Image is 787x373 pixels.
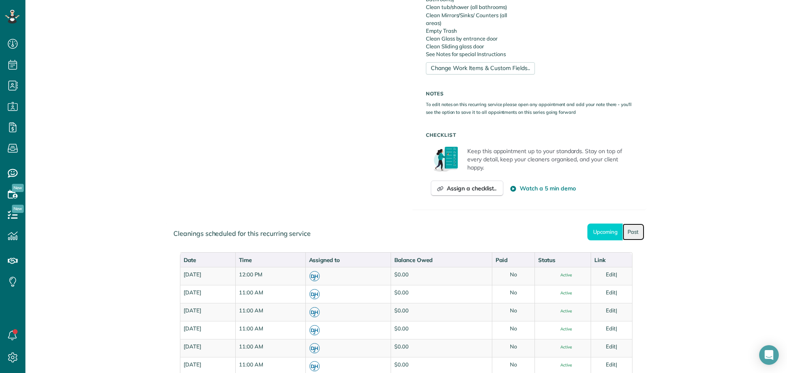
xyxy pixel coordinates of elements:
a: Edit [606,343,616,350]
small: 2 [310,347,319,355]
td: 12:00 PM [235,267,305,285]
li: Clean Sliding glass door [426,43,523,50]
div: Paid [496,256,531,264]
td: No [492,267,534,285]
td: $0.00 [391,267,492,285]
li: Clean Glass by entrance door [426,35,523,43]
small: 2 [310,275,319,283]
a: Edit [606,307,616,314]
span: Active [554,363,572,367]
td: No [492,321,534,339]
td: | [591,321,632,339]
span: DH [309,361,320,371]
td: $0.00 [391,303,492,321]
small: To edit notes on this recurring service please open any appointment and add your note there - you... [426,102,632,115]
a: Edit [606,271,616,278]
td: | [591,303,632,321]
div: Open Intercom Messenger [759,345,779,365]
li: Clean tub/shower (all bathrooms) [426,3,523,11]
div: Cleanings scheduled for this recurring service [167,222,646,245]
div: Balance Owed [394,256,489,264]
h5: Checklist [426,132,632,138]
td: [DATE] [180,303,235,321]
a: Upcoming [587,224,623,240]
td: | [591,339,632,357]
td: [DATE] [180,285,235,303]
td: $0.00 [391,339,492,357]
a: Edit [606,361,616,368]
td: $0.00 [391,321,492,339]
small: 2 [310,329,319,337]
td: No [492,303,534,321]
div: Assigned to [309,256,388,264]
td: 11:00 AM [235,285,305,303]
span: Active [554,309,572,313]
h5: Notes [426,91,632,96]
span: DH [309,289,320,299]
small: 2 [310,365,319,373]
td: No [492,339,534,357]
small: 2 [310,311,319,319]
td: | [591,285,632,303]
td: $0.00 [391,285,492,303]
span: Active [554,291,572,295]
span: DH [309,325,320,335]
li: See Notes for special Instructions [426,50,523,58]
span: DH [309,271,320,281]
a: Change Work Items & Custom Fields.. [426,62,535,75]
span: DH [309,343,320,353]
td: 11:00 AM [235,321,305,339]
td: [DATE] [180,321,235,339]
div: Time [239,256,302,264]
li: Clean Mirrors/Sinks/ Counters (all areas) [426,11,523,27]
div: Date [184,256,232,264]
span: New [12,184,24,192]
li: Empty Trash [426,27,523,35]
a: Past [623,224,644,240]
td: [DATE] [180,267,235,285]
a: Edit [606,289,616,296]
td: [DATE] [180,339,235,357]
span: DH [309,307,320,317]
span: Active [554,327,572,331]
span: Active [554,345,572,349]
td: No [492,285,534,303]
a: Edit [606,325,616,332]
td: | [591,267,632,285]
div: Link [594,256,629,264]
span: New [12,205,24,213]
td: 11:00 AM [235,339,305,357]
div: Status [538,256,587,264]
td: 11:00 AM [235,303,305,321]
span: Active [554,273,572,277]
small: 2 [310,293,319,301]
